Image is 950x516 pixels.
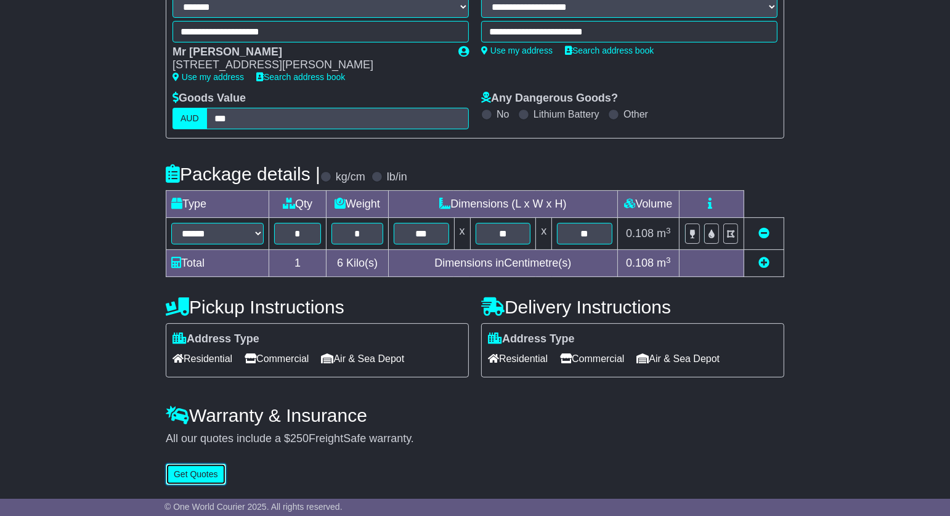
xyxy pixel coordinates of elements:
sup: 3 [666,226,671,235]
label: Goods Value [173,92,246,105]
span: © One World Courier 2025. All rights reserved. [164,502,343,512]
span: 0.108 [626,227,654,240]
span: 6 [337,257,343,269]
span: 250 [290,432,309,445]
div: All our quotes include a $ FreightSafe warranty. [166,432,784,446]
label: Address Type [173,333,259,346]
td: Dimensions in Centimetre(s) [388,250,617,277]
span: m [657,227,671,240]
span: Residential [488,349,548,368]
td: x [454,218,470,250]
td: Weight [327,191,389,218]
a: Use my address [173,72,244,82]
h4: Delivery Instructions [481,297,784,317]
h4: Warranty & Insurance [166,405,784,425]
td: 1 [269,250,327,277]
a: Remove this item [758,227,769,240]
label: Other [623,108,648,120]
td: Dimensions (L x W x H) [388,191,617,218]
a: Add new item [758,257,769,269]
label: No [497,108,509,120]
label: Address Type [488,333,575,346]
div: Mr [PERSON_NAME] [173,46,446,59]
label: lb/in [387,171,407,184]
a: Use my address [481,46,553,55]
h4: Pickup Instructions [166,297,469,317]
span: Air & Sea Depot [637,349,720,368]
label: Any Dangerous Goods? [481,92,618,105]
label: Lithium Battery [534,108,599,120]
td: Type [166,191,269,218]
span: Commercial [245,349,309,368]
h4: Package details | [166,164,320,184]
td: Qty [269,191,327,218]
span: m [657,257,671,269]
td: x [536,218,552,250]
span: Residential [173,349,232,368]
a: Search address book [565,46,654,55]
sup: 3 [666,256,671,265]
button: Get Quotes [166,464,226,485]
span: Air & Sea Depot [322,349,405,368]
label: AUD [173,108,207,129]
div: [STREET_ADDRESS][PERSON_NAME] [173,58,446,72]
td: Kilo(s) [327,250,389,277]
span: 0.108 [626,257,654,269]
label: kg/cm [336,171,365,184]
a: Search address book [256,72,345,82]
span: Commercial [560,349,624,368]
td: Total [166,250,269,277]
td: Volume [617,191,679,218]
